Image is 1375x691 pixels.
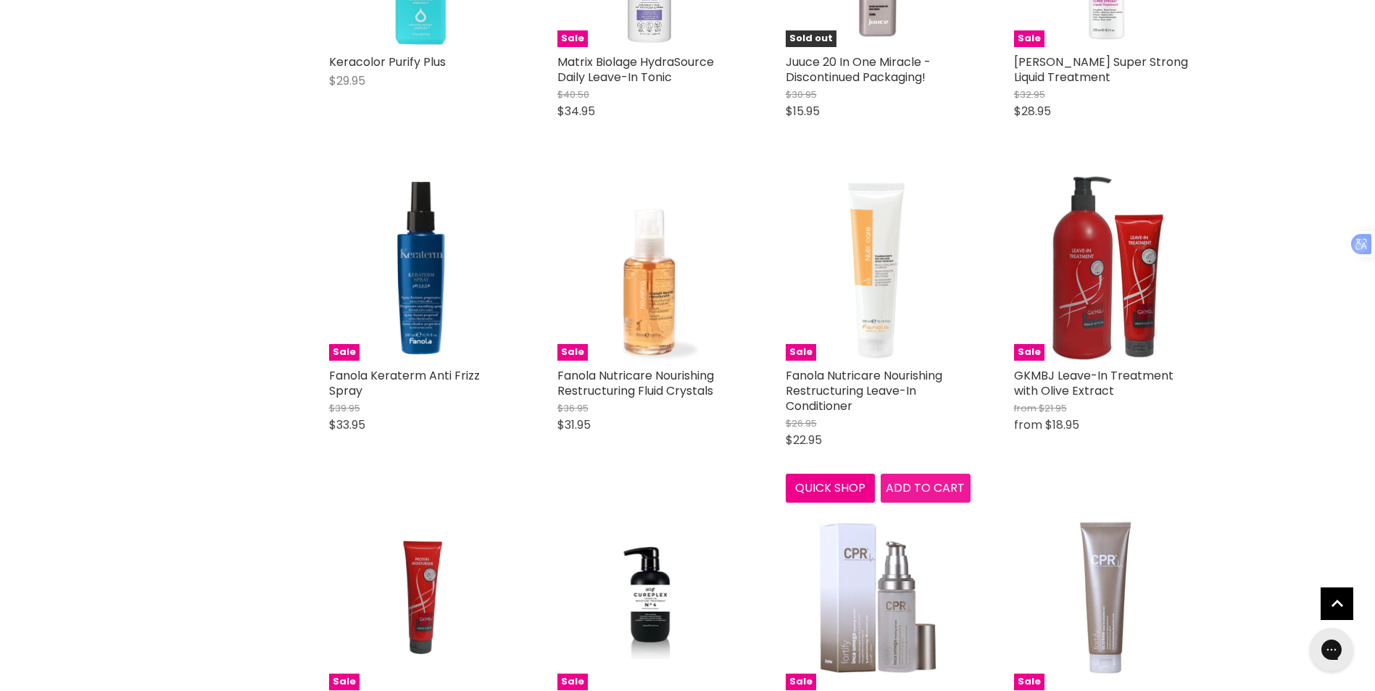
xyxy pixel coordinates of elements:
[557,416,591,433] span: $31.95
[1039,401,1067,415] span: $21.95
[1014,103,1051,120] span: $28.95
[329,367,480,399] a: Fanola Keraterm Anti Frizz Spray
[786,30,836,47] span: Sold out
[1014,674,1044,690] span: Sale
[1014,54,1188,85] a: [PERSON_NAME] Super Strong Liquid Treatment
[1014,176,1199,361] img: GKMBJ Leave-In Treatment with Olive Extract
[1045,416,1079,433] span: $18.95
[557,176,742,361] img: Fanola Nutricare Nourishing Restructuring Fluid Crystals
[786,367,942,414] a: Fanola Nutricare Nourishing Restructuring Leave-In Conditioner
[557,103,595,120] span: $34.95
[329,54,446,70] a: Keracolor Purify Plus
[786,506,971,690] img: CPR Fortify Inca Omega Healing Serum
[786,474,876,503] button: Quick shop
[881,474,971,503] button: Add to cart
[786,432,822,448] span: $22.95
[329,344,360,361] span: Sale
[557,88,589,101] span: $40.50
[329,72,365,89] span: $29.95
[786,344,816,361] span: Sale
[786,506,971,690] a: CPR Fortify Inca Omega Healing SerumSale
[329,536,514,659] img: GKMBJ Protein Moisturiser
[329,176,514,361] a: Fanola Keraterm Anti Frizz SpraySale
[329,401,360,415] span: $39.95
[786,674,816,690] span: Sale
[1014,367,1173,399] a: GKMBJ Leave-In Treatment with Olive Extract
[1014,416,1042,433] span: from
[557,344,588,361] span: Sale
[1014,30,1044,47] span: Sale
[557,401,589,415] span: $36.95
[786,176,971,361] a: Fanola Nutricare Nourishing Restructuring Leave-In ConditionerSale
[329,674,360,690] span: Sale
[1303,623,1361,677] iframe: Gorgias live chat messenger
[1014,506,1199,690] img: CPR Fortify CC Creme Leave In Complete Care
[1014,506,1199,690] a: CPR Fortify CC Creme Leave In Complete CareSale
[557,674,588,690] span: Sale
[786,103,820,120] span: $15.95
[557,367,714,399] a: Fanola Nutricare Nourishing Restructuring Fluid Crystals
[557,54,714,85] a: Matrix Biolage HydraSource Daily Leave-In Tonic
[1014,344,1044,361] span: Sale
[1014,88,1045,101] span: $32.95
[557,506,742,690] a: Cureplex #4 Leave In Moisture TreatmentSale
[557,176,742,361] a: Fanola Nutricare Nourishing Restructuring Fluid CrystalsSale
[886,479,965,496] span: Add to cart
[329,506,514,690] a: GKMBJ Protein MoisturiserSale
[786,88,817,101] span: $30.95
[329,176,514,361] img: Fanola Keraterm Anti Frizz Spray
[1014,401,1037,415] span: from
[329,416,365,433] span: $33.95
[557,30,588,47] span: Sale
[786,54,931,85] a: Juuce 20 In One Miracle - Discontinued Packaging!
[1014,176,1199,361] a: GKMBJ Leave-In Treatment with Olive ExtractSale
[786,176,971,361] img: Fanola Nutricare Nourishing Restructuring Leave-In Conditioner
[786,416,817,430] span: $26.95
[588,506,711,690] img: Cureplex #4 Leave In Moisture Treatment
